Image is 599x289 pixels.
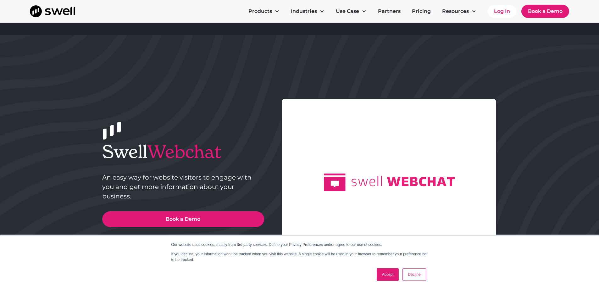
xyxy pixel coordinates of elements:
[171,251,428,263] p: If you decline, your information won’t be tracked when you visit this website. A single cookie wi...
[248,8,272,15] div: Products
[352,176,382,186] g: swell
[243,5,285,18] div: Products
[171,242,428,247] p: Our website uses cookies, mainly from 3rd party services. Define your Privacy Preferences and/or ...
[442,8,469,15] div: Resources
[387,177,455,186] g: WEBCHAT
[102,141,264,162] h1: Swell
[291,8,317,15] div: Industries
[437,5,481,18] div: Resources
[407,5,436,18] a: Pricing
[102,173,264,201] p: An easy way for website visitors to engage with you and get more information about your business.
[488,5,516,18] a: Log In
[521,5,569,18] a: Book a Demo
[30,5,75,17] a: home
[286,5,330,18] div: Industries
[377,268,399,281] a: Accept
[373,5,406,18] a: Partners
[102,211,264,227] a: Book a Demo
[336,8,359,15] div: Use Case
[331,5,372,18] div: Use Case
[147,141,221,163] span: Webchat
[402,268,426,281] a: Decline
